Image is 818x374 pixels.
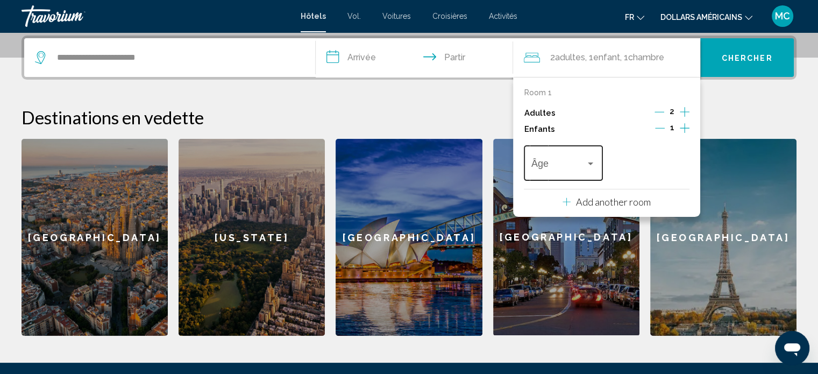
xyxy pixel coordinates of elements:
[655,123,665,136] button: Decrement children
[585,50,620,65] span: , 1
[336,139,482,336] a: [GEOGRAPHIC_DATA]
[628,52,664,62] font: Chambre
[660,9,752,25] button: Changer de devise
[670,107,674,116] span: 2
[625,9,644,25] button: Changer de langue
[775,10,790,22] font: MC
[625,13,634,22] font: fr
[316,38,514,77] button: Dates d'arrivée et de départ
[769,5,796,27] button: Menu utilisateur
[670,123,674,132] span: 1
[722,54,773,62] font: Chercher
[513,38,700,77] button: Travelers: 2 adults, 1 child
[563,189,651,211] button: Add another room
[524,109,555,118] p: Adultes
[432,12,467,20] a: Croisières
[550,52,554,62] font: 2
[524,125,554,134] p: Enfants
[489,12,517,20] a: Activités
[301,12,326,20] a: Hôtels
[554,52,585,62] font: adultes
[700,38,794,77] button: Chercher
[655,107,664,119] button: Decrement adults
[179,139,325,336] a: [US_STATE]
[620,52,628,62] font: , 1
[24,38,794,77] div: Widget de recherche
[22,107,796,128] h2: Destinations en vedette
[524,88,551,97] p: Room 1
[680,121,689,137] button: Increment children
[22,5,290,27] a: Travorium
[22,139,168,336] a: [GEOGRAPHIC_DATA]
[650,139,796,336] a: [GEOGRAPHIC_DATA]
[775,331,809,365] iframe: Bouton de lancement de la fenêtre de messagerie
[493,139,639,336] a: [GEOGRAPHIC_DATA]
[576,196,651,208] p: Add another room
[680,105,689,121] button: Increment adults
[493,139,639,335] div: [GEOGRAPHIC_DATA]
[660,13,742,22] font: dollars américains
[347,12,361,20] a: Vol.
[382,12,411,20] a: Voitures
[593,52,620,62] span: Enfant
